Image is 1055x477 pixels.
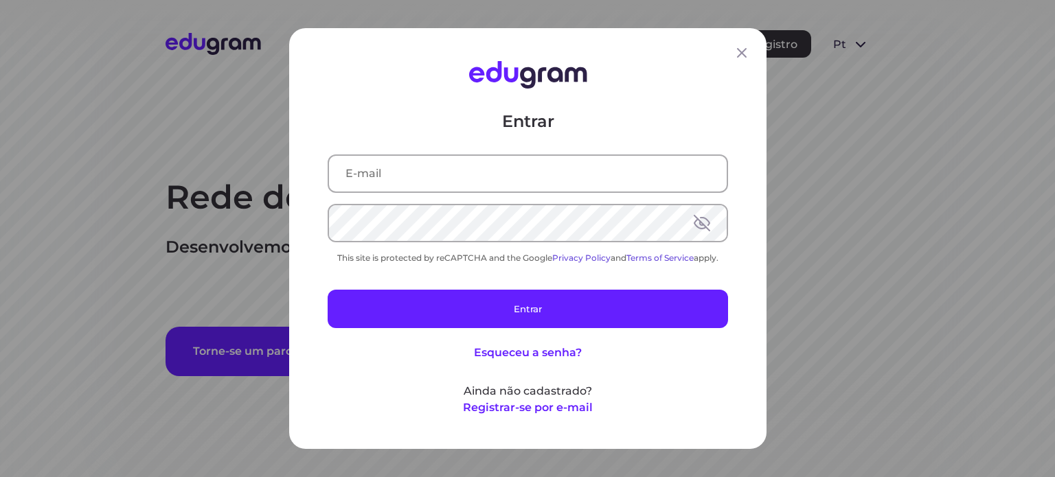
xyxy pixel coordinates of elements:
[329,156,727,191] input: E-mail
[626,253,694,263] a: Terms of Service
[328,253,728,263] div: This site is protected by reCAPTCHA and the Google and apply.
[468,61,587,89] img: Edugram Logo
[474,345,582,361] button: Esqueceu a senha?
[463,399,593,416] button: Registrar-se por e-mail
[328,110,728,132] p: Entrar
[552,253,611,263] a: Privacy Policy
[328,383,728,399] p: Ainda não cadastrado?
[328,290,728,328] button: Entrar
